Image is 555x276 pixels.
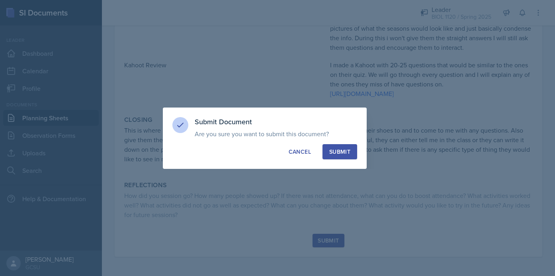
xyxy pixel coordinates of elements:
p: Are you sure you want to submit this document? [195,130,357,138]
h3: Submit Document [195,117,357,127]
button: Submit [322,144,357,159]
button: Cancel [282,144,318,159]
div: Submit [329,148,350,156]
div: Cancel [289,148,311,156]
